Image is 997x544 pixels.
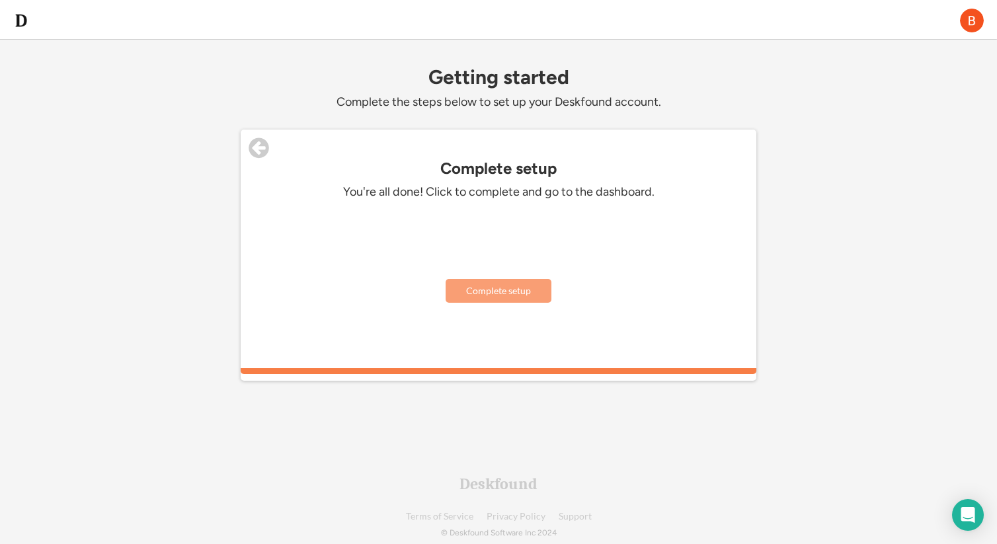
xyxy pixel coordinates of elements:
[243,368,754,374] div: 100%
[406,512,473,522] a: Terms of Service
[559,512,592,522] a: Support
[446,279,551,303] button: Complete setup
[952,499,984,531] div: Open Intercom Messenger
[300,184,697,200] div: You're all done! Click to complete and go to the dashboard.
[241,159,756,178] div: Complete setup
[459,476,538,492] div: Deskfound
[241,66,756,88] div: Getting started
[487,512,545,522] a: Privacy Policy
[241,95,756,110] div: Complete the steps below to set up your Deskfound account.
[960,9,984,32] img: ACg8ocLheYiiVXwNebC7lOATBxO4lK3gLHkGdFbL_DzQknK6Ci1ArA=s96-c
[13,13,29,28] img: d-whitebg.png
